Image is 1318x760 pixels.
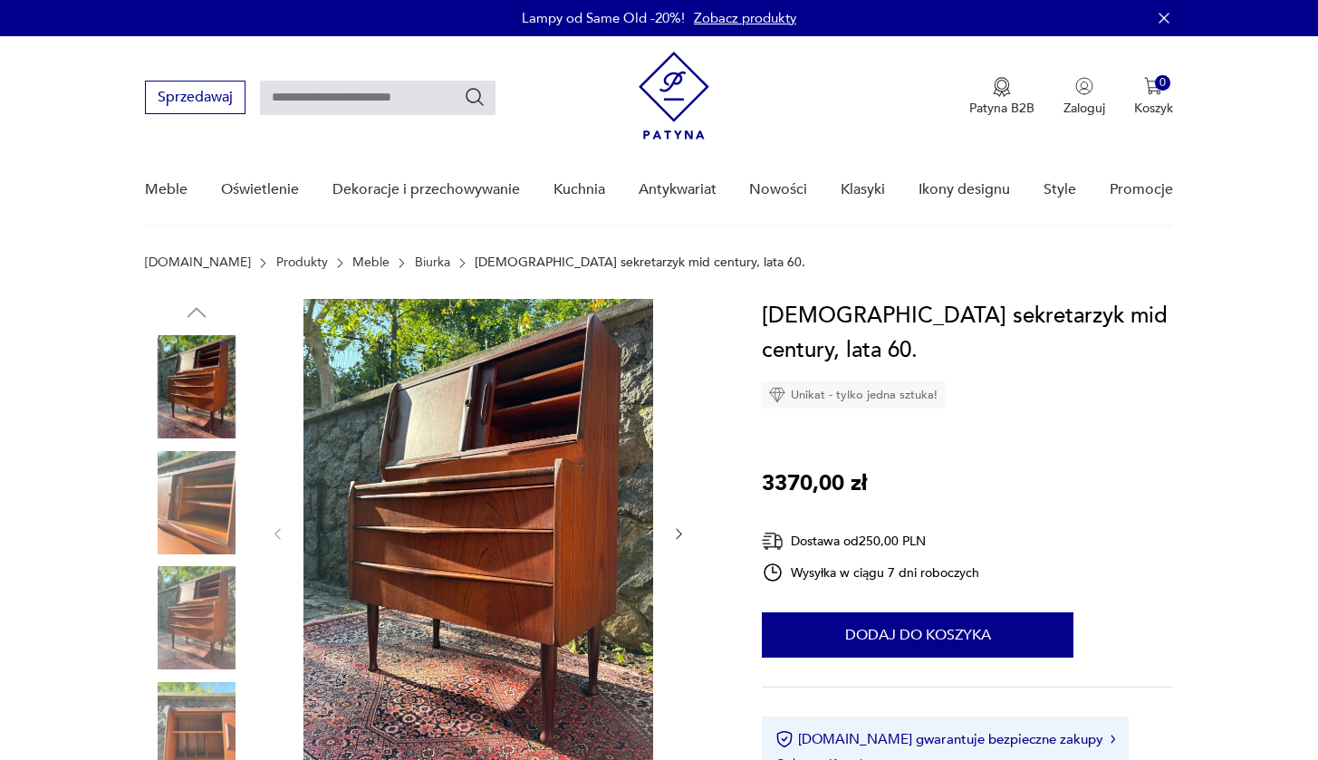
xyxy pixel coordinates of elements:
[969,100,1034,117] p: Patyna B2B
[145,566,248,669] img: Zdjęcie produktu Duński sekretarzyk mid century, lata 60.
[145,335,248,438] img: Zdjęcie produktu Duński sekretarzyk mid century, lata 60.
[145,451,248,554] img: Zdjęcie produktu Duński sekretarzyk mid century, lata 60.
[221,155,299,225] a: Oświetlenie
[332,155,520,225] a: Dekoracje i przechowywanie
[1044,155,1076,225] a: Style
[762,612,1073,658] button: Dodaj do koszyka
[464,86,486,108] button: Szukaj
[1144,77,1162,95] img: Ikona koszyka
[639,52,709,139] img: Patyna - sklep z meblami i dekoracjami vintage
[762,299,1173,368] h1: [DEMOGRAPHIC_DATA] sekretarzyk mid century, lata 60.
[1110,155,1173,225] a: Promocje
[1111,735,1116,744] img: Ikona strzałki w prawo
[762,562,979,583] div: Wysyłka w ciągu 7 dni roboczych
[1134,100,1173,117] p: Koszyk
[775,730,794,748] img: Ikona certyfikatu
[145,81,245,114] button: Sprzedawaj
[1134,77,1173,117] button: 0Koszyk
[145,155,188,225] a: Meble
[694,9,796,27] a: Zobacz produkty
[769,387,785,403] img: Ikona diamentu
[639,155,717,225] a: Antykwariat
[522,9,685,27] p: Lampy od Same Old -20%!
[762,467,867,501] p: 3370,00 zł
[1063,77,1105,117] button: Zaloguj
[993,77,1011,97] img: Ikona medalu
[919,155,1010,225] a: Ikony designu
[775,730,1115,748] button: [DOMAIN_NAME] gwarantuje bezpieczne zakupy
[276,255,328,270] a: Produkty
[1155,75,1170,91] div: 0
[969,77,1034,117] button: Patyna B2B
[1075,77,1093,95] img: Ikonka użytkownika
[145,92,245,105] a: Sprzedawaj
[415,255,450,270] a: Biurka
[762,381,945,409] div: Unikat - tylko jedna sztuka!
[352,255,390,270] a: Meble
[1063,100,1105,117] p: Zaloguj
[145,255,251,270] a: [DOMAIN_NAME]
[762,530,979,553] div: Dostawa od 250,00 PLN
[841,155,885,225] a: Klasyki
[969,77,1034,117] a: Ikona medaluPatyna B2B
[749,155,807,225] a: Nowości
[762,530,784,553] img: Ikona dostawy
[475,255,805,270] p: [DEMOGRAPHIC_DATA] sekretarzyk mid century, lata 60.
[553,155,605,225] a: Kuchnia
